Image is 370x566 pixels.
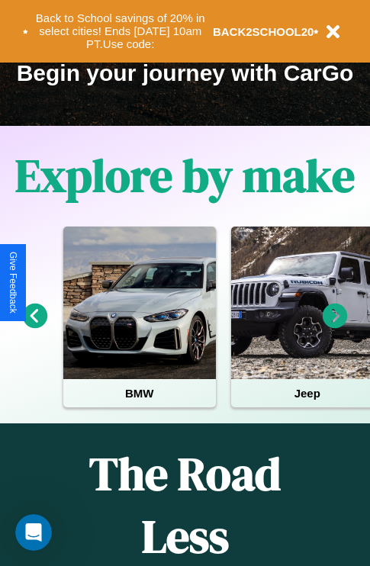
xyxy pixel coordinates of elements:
h1: Explore by make [15,144,355,207]
div: Give Feedback [8,252,18,314]
h4: BMW [63,379,216,407]
button: Back to School savings of 20% in select cities! Ends [DATE] 10am PT.Use code: [28,8,213,55]
b: BACK2SCHOOL20 [213,25,314,38]
iframe: Intercom live chat [15,514,52,551]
